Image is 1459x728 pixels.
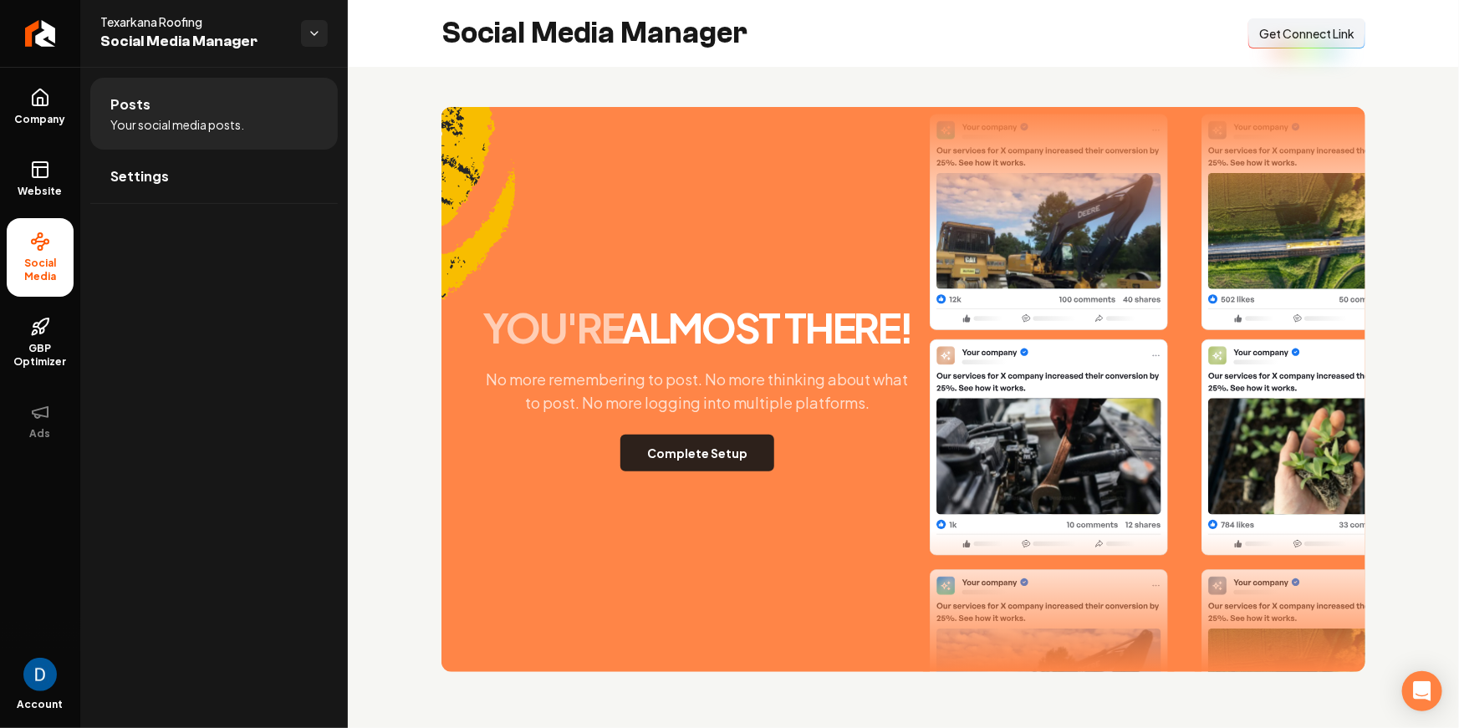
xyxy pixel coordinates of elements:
[110,166,169,186] span: Settings
[25,20,56,47] img: Rebolt Logo
[1248,18,1365,48] button: Get Connect Link
[12,185,69,198] span: Website
[930,112,1168,554] img: Post One
[7,342,74,369] span: GBP Optimizer
[1402,671,1442,711] div: Open Intercom Messenger
[620,435,774,471] button: Complete Setup
[7,146,74,211] a: Website
[100,30,288,53] span: Social Media Manager
[482,308,912,348] h2: almost there!
[23,427,58,440] span: Ads
[7,389,74,454] button: Ads
[8,113,73,126] span: Company
[18,698,64,711] span: Account
[482,302,623,353] span: you're
[1201,115,1440,557] img: Post Two
[23,658,57,691] img: David Rice
[110,116,244,133] span: Your social media posts.
[472,368,923,415] p: No more remembering to post. No more thinking about what to post. No more logging into multiple p...
[90,150,338,203] a: Settings
[7,74,74,140] a: Company
[7,257,74,283] span: Social Media
[441,107,516,348] img: Accent
[441,17,747,50] h2: Social Media Manager
[7,303,74,382] a: GBP Optimizer
[110,94,150,115] span: Posts
[100,13,288,30] span: Texarkana Roofing
[1259,25,1354,42] span: Get Connect Link
[23,658,57,691] button: Open user button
